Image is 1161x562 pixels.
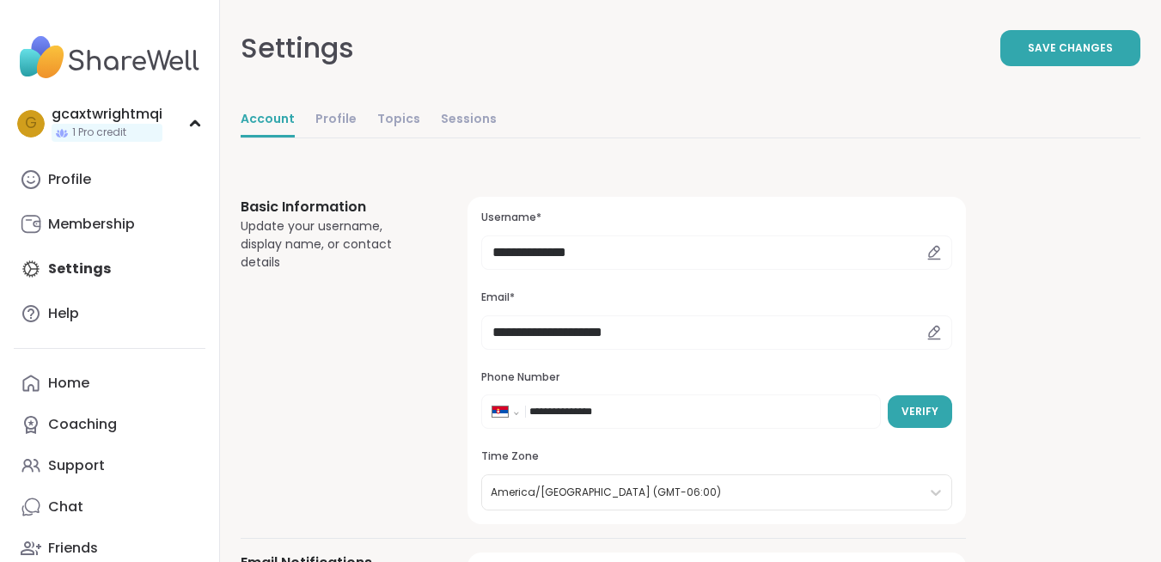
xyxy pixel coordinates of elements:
h3: Time Zone [481,449,952,464]
div: Profile [48,170,91,189]
a: Support [14,445,205,486]
div: Coaching [48,415,117,434]
span: g [25,113,37,135]
h3: Basic Information [241,197,426,217]
a: Topics [377,103,420,137]
div: Friends [48,539,98,558]
a: Account [241,103,295,137]
div: Update your username, display name, or contact details [241,217,426,272]
div: Home [48,374,89,393]
div: Settings [241,27,354,69]
span: 1 Pro credit [72,125,126,140]
img: ShareWell Nav Logo [14,27,205,88]
a: Help [14,293,205,334]
h3: Email* [481,290,952,305]
div: Membership [48,215,135,234]
a: Chat [14,486,205,528]
div: Help [48,304,79,323]
a: Sessions [441,103,497,137]
a: Profile [14,159,205,200]
span: Save Changes [1028,40,1113,56]
button: Verify [888,395,952,428]
h3: Username* [481,211,952,225]
a: Profile [315,103,357,137]
div: Chat [48,498,83,516]
a: Coaching [14,404,205,445]
a: Home [14,363,205,404]
a: Membership [14,204,205,245]
div: gcaxtwrightmqi [52,105,162,124]
button: Save Changes [1000,30,1140,66]
h3: Phone Number [481,370,952,385]
span: Verify [901,404,938,419]
div: Support [48,456,105,475]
